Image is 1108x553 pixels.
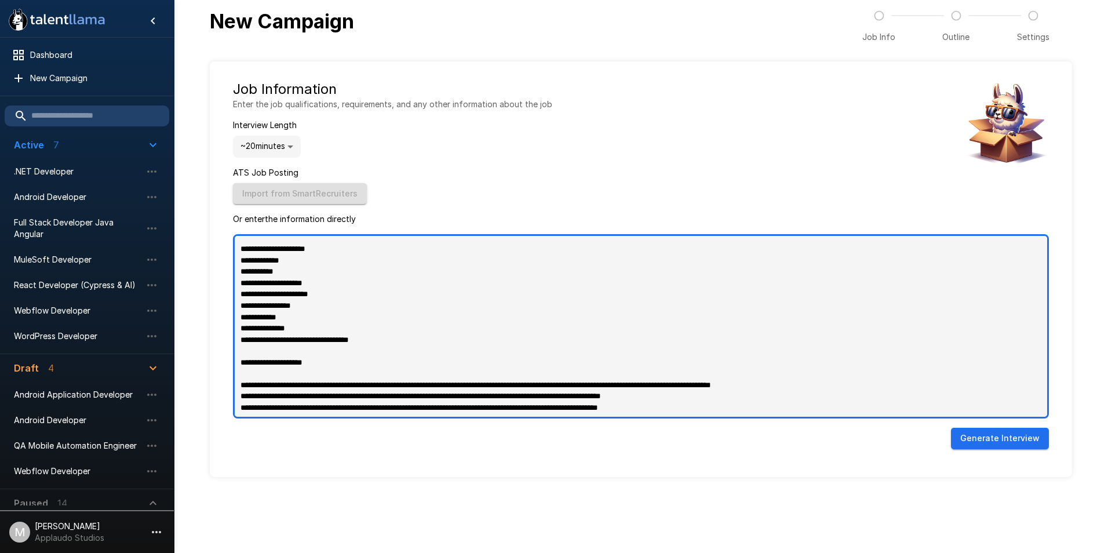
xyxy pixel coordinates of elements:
[951,428,1049,449] button: Generate Interview
[210,9,354,33] b: New Campaign
[962,80,1049,167] img: Animated document
[233,119,301,131] p: Interview Length
[233,167,367,179] p: ATS Job Posting
[233,213,1049,225] p: Or enter the information directly
[233,80,552,99] h5: Job Information
[233,99,552,110] p: Enter the job qualifications, requirements, and any other information about the job
[233,136,301,158] div: ~ 20 minutes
